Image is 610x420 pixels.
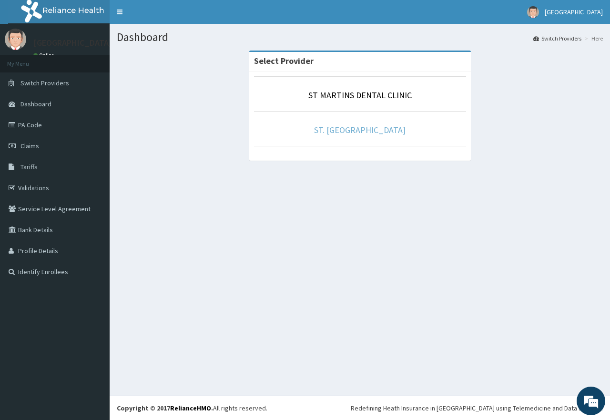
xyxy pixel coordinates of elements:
[117,404,213,412] strong: Copyright © 2017 .
[254,55,314,66] strong: Select Provider
[33,52,56,59] a: Online
[117,31,603,43] h1: Dashboard
[20,163,38,171] span: Tariffs
[314,124,406,135] a: ST. [GEOGRAPHIC_DATA]
[110,396,610,420] footer: All rights reserved.
[5,29,26,50] img: User Image
[545,8,603,16] span: [GEOGRAPHIC_DATA]
[33,39,112,47] p: [GEOGRAPHIC_DATA]
[20,142,39,150] span: Claims
[582,34,603,42] li: Here
[20,79,69,87] span: Switch Providers
[533,34,581,42] a: Switch Providers
[308,90,412,101] a: ST MARTINS DENTAL CLINIC
[170,404,211,412] a: RelianceHMO
[351,403,603,413] div: Redefining Heath Insurance in [GEOGRAPHIC_DATA] using Telemedicine and Data Science!
[527,6,539,18] img: User Image
[20,100,51,108] span: Dashboard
